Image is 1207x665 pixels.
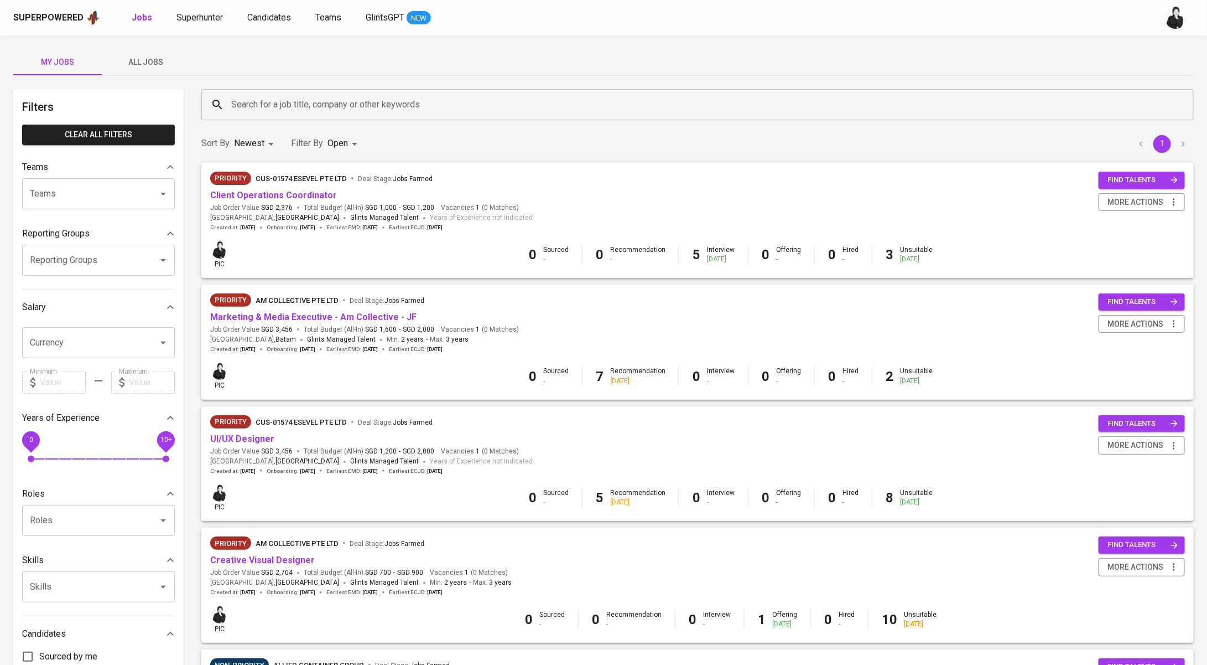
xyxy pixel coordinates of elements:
div: Recommendation [606,610,662,629]
div: - [610,255,665,264]
b: 0 [689,612,696,627]
span: more actions [1107,439,1163,452]
img: medwi@glints.com [211,484,228,502]
b: 5 [693,247,700,262]
span: Max. [473,579,512,586]
span: Vacancies ( 0 Matches ) [441,447,519,456]
span: Created at : [210,467,256,475]
p: Filter By [291,137,323,150]
span: - [469,578,471,589]
div: - [839,620,855,629]
button: Open [155,186,171,202]
div: Sourced [543,245,569,264]
div: [DATE] [610,377,665,386]
span: Onboarding : [267,346,315,353]
div: Superpowered [13,12,84,24]
div: [DATE] [772,620,797,629]
div: - [842,498,859,507]
p: Teams [22,161,48,174]
span: Glints Managed Talent [350,457,419,465]
div: Interview [703,610,731,629]
button: more actions [1099,436,1185,455]
div: Hired [842,367,859,385]
button: find talents [1099,537,1185,554]
span: more actions [1107,195,1163,209]
span: Priority [210,295,251,306]
button: more actions [1099,558,1185,576]
span: SGD 2,000 [403,325,434,334]
div: Skills [22,549,175,571]
div: Recommendation [610,367,665,385]
p: Roles [22,487,45,501]
input: Value [40,372,86,394]
b: 2 [886,369,893,384]
div: New Job received from Demand Team [210,172,251,185]
div: - [776,255,801,264]
span: SGD 1,000 [365,203,397,213]
span: Job Order Value [210,568,293,578]
div: Recommendation [610,488,665,507]
span: SGD 2,000 [403,447,434,456]
span: - [393,568,395,578]
span: [DATE] [427,467,443,475]
span: Sourced by me [39,650,97,663]
span: SGD 1,200 [365,447,397,456]
img: app logo [86,9,101,26]
div: Years of Experience [22,407,175,429]
b: 0 [525,612,533,627]
span: find talents [1107,296,1178,308]
button: Open [155,513,171,528]
span: [DATE] [362,589,378,596]
a: Marketing & Media Executive - Am Collective - JF [210,312,417,322]
b: 0 [693,369,700,384]
a: Jobs [132,11,154,25]
span: Vacancies ( 0 Matches ) [441,325,519,334]
span: [GEOGRAPHIC_DATA] , [210,456,339,467]
span: SGD 1,200 [403,203,434,213]
p: Years of Experience [22,411,100,425]
div: Hired [842,488,859,507]
span: CUS-01574 Esevel Pte Ltd [256,174,347,183]
span: Vacancies ( 0 Matches ) [430,568,508,578]
span: Job Order Value [210,325,293,334]
span: Priority [210,173,251,184]
button: Open [155,252,171,268]
img: medwi@glints.com [211,606,228,623]
a: Superpoweredapp logo [13,9,101,26]
span: [DATE] [362,224,378,231]
span: SGD 700 [365,568,391,578]
span: Earliest EMD : [326,224,378,231]
span: Deal Stage : [350,540,424,548]
div: pic [210,240,230,269]
b: 8 [886,490,893,506]
span: 2 years [401,336,424,343]
button: page 1 [1153,135,1171,153]
span: Earliest ECJD : [389,589,443,596]
b: 10 [882,612,897,627]
span: [DATE] [240,589,256,596]
nav: pagination navigation [1131,135,1194,153]
span: SGD 1,600 [365,325,397,334]
span: 2 years [444,579,467,586]
img: medwi@glints.com [211,241,228,259]
span: 3 years [489,579,512,586]
span: Created at : [210,589,256,596]
span: - [426,334,428,346]
div: Hired [842,245,859,264]
b: 0 [762,247,769,262]
span: [GEOGRAPHIC_DATA] [275,213,339,224]
b: 7 [596,369,603,384]
span: [DATE] [240,224,256,231]
img: medwi@glints.com [211,363,228,380]
span: Superhunter [176,12,223,23]
span: [GEOGRAPHIC_DATA] , [210,334,296,346]
span: SGD 900 [397,568,423,578]
span: Total Budget (All-In) [304,568,423,578]
span: find talents [1107,174,1178,187]
b: 0 [592,612,600,627]
b: 0 [828,490,836,506]
div: Candidates [22,623,175,645]
span: Min. [430,579,467,586]
span: Vacancies ( 0 Matches ) [441,203,519,213]
span: [DATE] [300,589,315,596]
